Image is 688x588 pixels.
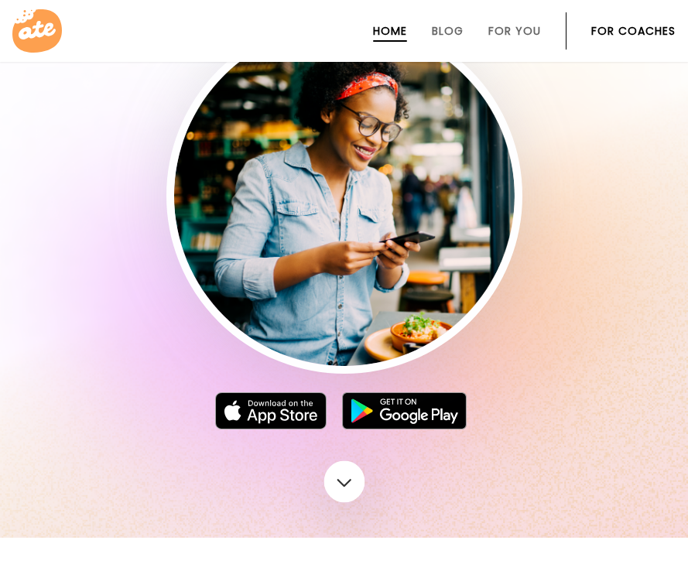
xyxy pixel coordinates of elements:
[488,25,541,37] a: For You
[432,25,464,37] a: Blog
[342,392,467,429] img: badge-download-google.png
[591,25,676,37] a: For Coaches
[215,392,327,429] img: badge-download-apple.svg
[373,25,407,37] a: Home
[174,26,515,366] img: home-hero-img-rounded.png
